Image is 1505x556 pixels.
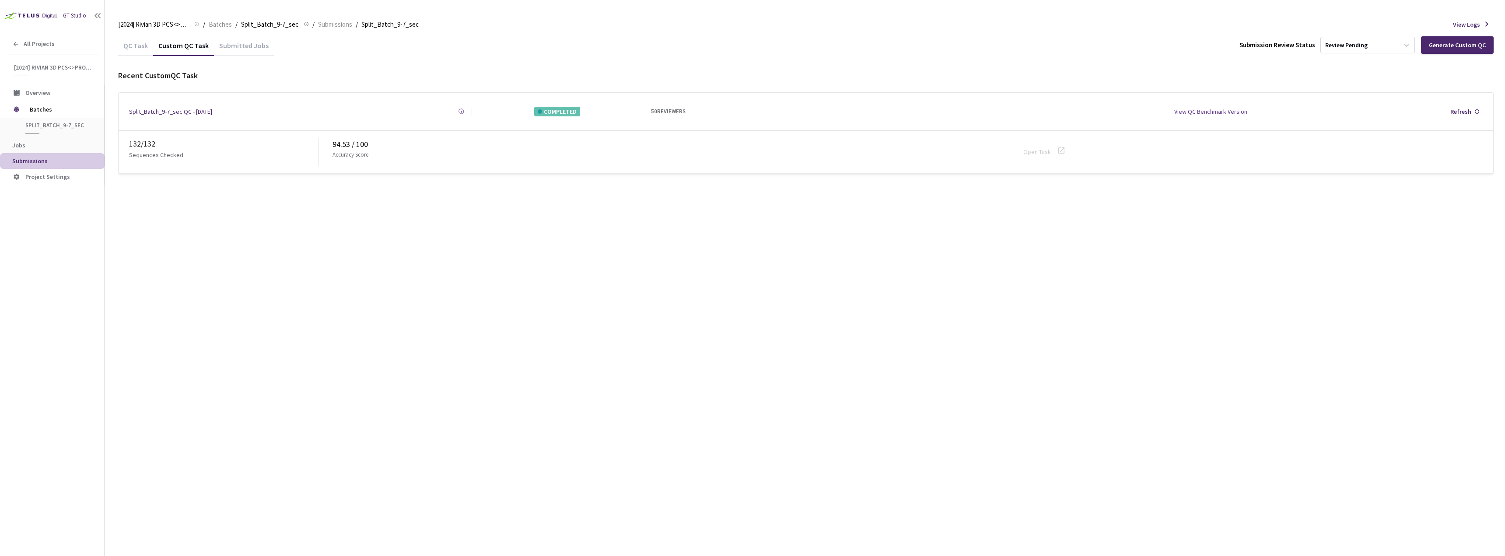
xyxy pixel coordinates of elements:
[534,107,580,116] div: COMPLETED
[12,141,25,149] span: Jobs
[118,41,153,56] div: QC Task
[203,19,205,30] li: /
[25,122,90,129] span: Split_Batch_9-7_sec
[129,138,318,150] div: 132 / 132
[241,19,298,30] span: Split_Batch_9-7_sec
[129,107,212,116] a: Split_Batch_9-7_sec QC - [DATE]
[361,19,419,30] span: Split_Batch_9-7_sec
[356,19,358,30] li: /
[25,173,70,181] span: Project Settings
[316,19,354,29] a: Submissions
[1023,148,1051,156] a: Open Task
[129,150,183,160] p: Sequences Checked
[63,11,86,20] div: GT Studio
[1450,107,1471,116] div: Refresh
[1325,41,1368,49] div: Review Pending
[118,70,1494,82] div: Recent Custom QC Task
[651,107,686,116] div: 50 REVIEWERS
[118,19,189,30] span: [2024] Rivian 3D PCS<>Production
[1174,107,1247,116] div: View QC Benchmark Version
[25,89,50,97] span: Overview
[12,157,48,165] span: Submissions
[153,41,214,56] div: Custom QC Task
[209,19,232,30] span: Batches
[312,19,315,30] li: /
[1429,42,1486,49] div: Generate Custom QC
[214,41,274,56] div: Submitted Jobs
[235,19,238,30] li: /
[318,19,352,30] span: Submissions
[332,138,1009,150] div: 94.53 / 100
[332,150,368,159] p: Accuracy Score
[14,64,92,71] span: [2024] Rivian 3D PCS<>Production
[207,19,234,29] a: Batches
[1453,20,1480,29] span: View Logs
[1239,40,1315,50] div: Submission Review Status
[30,101,90,118] span: Batches
[24,40,55,48] span: All Projects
